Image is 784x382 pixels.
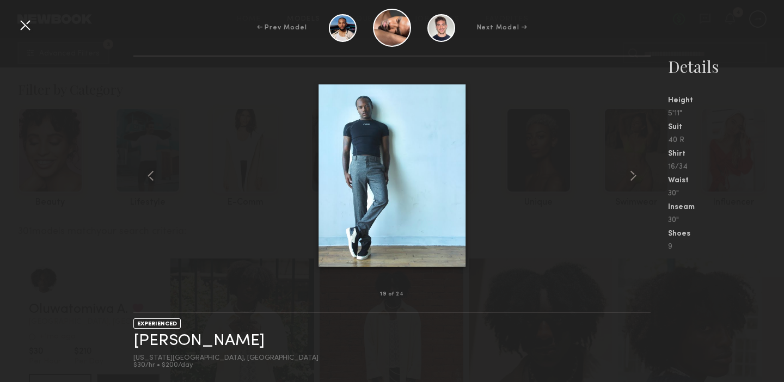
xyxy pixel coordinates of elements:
[668,243,784,251] div: 9
[668,124,784,131] div: Suit
[133,332,265,349] a: [PERSON_NAME]
[668,137,784,144] div: 40 R
[668,110,784,118] div: 5'11"
[133,355,318,362] div: [US_STATE][GEOGRAPHIC_DATA], [GEOGRAPHIC_DATA]
[668,163,784,171] div: 16/34
[668,97,784,104] div: Height
[668,204,784,211] div: Inseam
[668,190,784,198] div: 30"
[668,230,784,238] div: Shoes
[668,217,784,224] div: 30"
[133,362,318,369] div: $30/hr • $200/day
[477,23,528,33] div: Next Model →
[380,292,403,297] div: 19 of 24
[668,177,784,184] div: Waist
[257,23,307,33] div: ← Prev Model
[668,150,784,158] div: Shirt
[668,56,784,77] div: Details
[133,318,181,329] div: EXPERIENCED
